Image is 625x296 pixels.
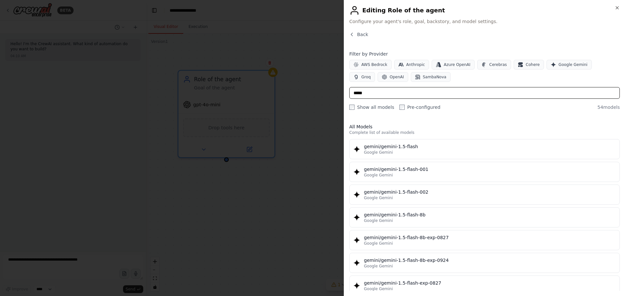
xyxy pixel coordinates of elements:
[349,276,620,296] button: gemini/gemini-1.5-flash-exp-0827Google Gemini
[349,72,375,82] button: Groq
[349,123,620,130] h3: All Models
[406,62,425,67] span: Anthropic
[364,218,393,223] span: Google Gemini
[477,60,511,70] button: Cerebras
[364,166,616,173] div: gemini/gemini-1.5-flash-001
[390,74,404,80] span: OpenAI
[444,62,470,67] span: Azure OpenAI
[361,74,371,80] span: Groq
[547,60,592,70] button: Google Gemini
[399,105,405,110] input: Pre-configured
[349,253,620,273] button: gemini/gemini-1.5-flash-8b-exp-0924Google Gemini
[349,230,620,250] button: gemini/gemini-1.5-flash-8b-exp-0827Google Gemini
[526,62,540,67] span: Cohere
[349,105,354,110] input: Show all models
[364,257,616,264] div: gemini/gemini-1.5-flash-8b-exp-0924
[559,62,588,67] span: Google Gemini
[349,104,394,110] label: Show all models
[364,195,393,200] span: Google Gemini
[364,286,393,291] span: Google Gemini
[349,162,620,182] button: gemini/gemini-1.5-flash-001Google Gemini
[349,139,620,159] button: gemini/gemini-1.5-flashGoogle Gemini
[364,212,616,218] div: gemini/gemini-1.5-flash-8b
[364,234,616,241] div: gemini/gemini-1.5-flash-8b-exp-0827
[349,207,620,227] button: gemini/gemini-1.5-flash-8bGoogle Gemini
[597,104,620,110] span: 54 models
[378,72,408,82] button: OpenAI
[364,241,393,246] span: Google Gemini
[349,51,620,57] h4: Filter by Provider
[423,74,446,80] span: SambaNova
[349,5,620,16] h2: Editing Role of the agent
[364,264,393,269] span: Google Gemini
[364,280,616,286] div: gemini/gemini-1.5-flash-exp-0827
[349,185,620,205] button: gemini/gemini-1.5-flash-002Google Gemini
[361,62,387,67] span: AWS Bedrock
[364,189,616,195] div: gemini/gemini-1.5-flash-002
[489,62,507,67] span: Cerebras
[349,18,620,25] span: Configure your agent's role, goal, backstory, and model settings.
[364,143,616,150] div: gemini/gemini-1.5-flash
[364,173,393,178] span: Google Gemini
[514,60,544,70] button: Cohere
[349,31,368,38] button: Back
[357,31,368,38] span: Back
[394,60,429,70] button: Anthropic
[432,60,475,70] button: Azure OpenAI
[364,150,393,155] span: Google Gemini
[349,60,392,70] button: AWS Bedrock
[399,104,440,110] label: Pre-configured
[411,72,451,82] button: SambaNova
[349,130,620,135] p: Complete list of available models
